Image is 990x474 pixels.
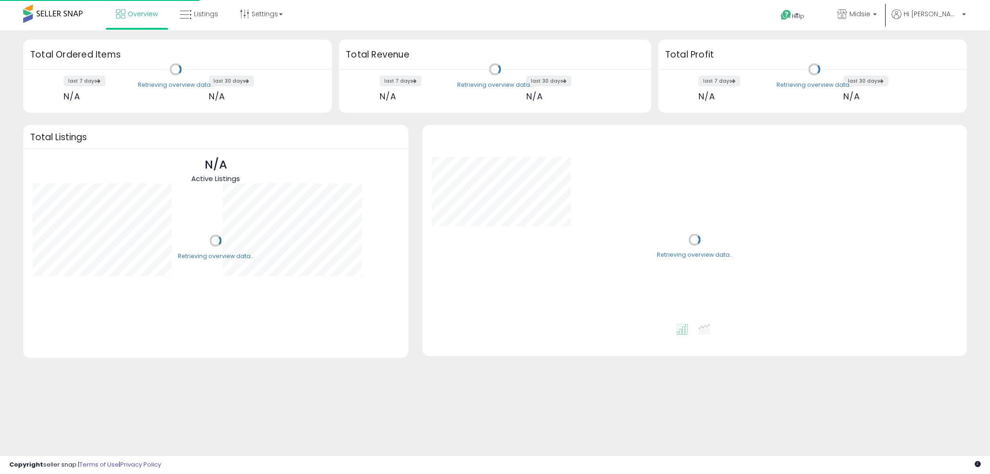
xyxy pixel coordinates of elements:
[776,81,852,89] div: Retrieving overview data..
[457,81,533,89] div: Retrieving overview data..
[849,9,870,19] span: Midsie
[773,2,822,30] a: Help
[178,252,253,260] div: Retrieving overview data..
[657,251,732,260] div: Retrieving overview data..
[138,81,214,89] div: Retrieving overview data..
[128,9,158,19] span: Overview
[904,9,959,19] span: Hi [PERSON_NAME]
[792,12,804,20] span: Help
[892,9,966,30] a: Hi [PERSON_NAME]
[780,9,792,21] i: Get Help
[194,9,218,19] span: Listings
